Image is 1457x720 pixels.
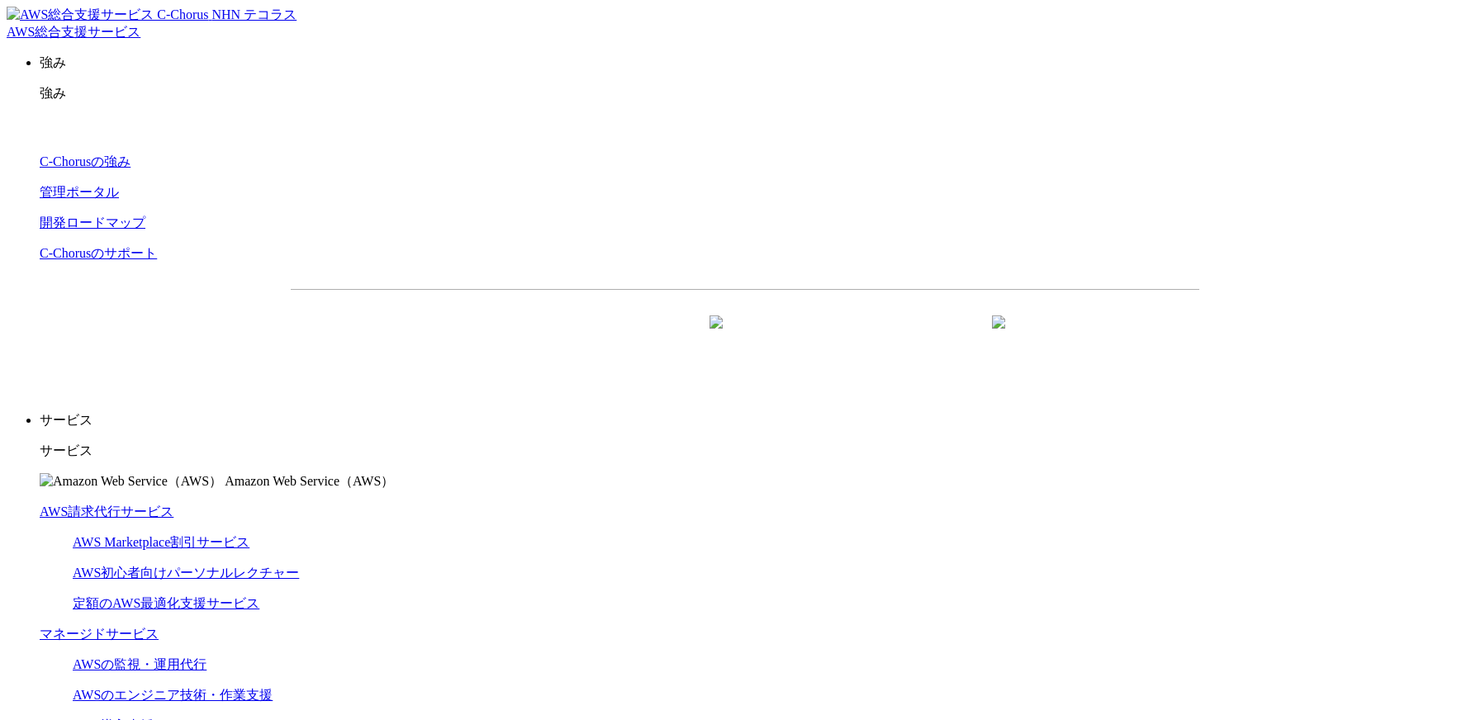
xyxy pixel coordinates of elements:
a: 管理ポータル [40,185,119,199]
a: マネージドサービス [40,627,159,641]
a: まずは相談する [753,316,1019,358]
img: 矢印 [992,315,1005,358]
span: Amazon Web Service（AWS） [225,474,394,488]
a: C-Chorusの強み [40,154,131,168]
img: AWS総合支援サービス C-Chorus [7,7,209,24]
a: AWS初心者向けパーソナルレクチャー [73,566,299,580]
a: AWSのエンジニア技術・作業支援 [73,688,273,702]
a: AWS Marketplace割引サービス [73,535,249,549]
p: サービス [40,443,1450,460]
a: 資料を請求する [471,316,737,358]
a: 定額のAWS最適化支援サービス [73,596,259,610]
img: Amazon Web Service（AWS） [40,473,222,490]
a: C-Chorusのサポート [40,246,157,260]
p: 強み [40,85,1450,102]
p: サービス [40,412,1450,429]
a: AWSの監視・運用代行 [73,657,206,671]
a: AWS請求代行サービス [40,504,173,519]
a: 開発ロードマップ [40,216,145,230]
p: 強み [40,54,1450,72]
img: 矢印 [710,315,723,358]
a: AWS総合支援サービス C-Chorus NHN テコラスAWS総合支援サービス [7,7,297,39]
